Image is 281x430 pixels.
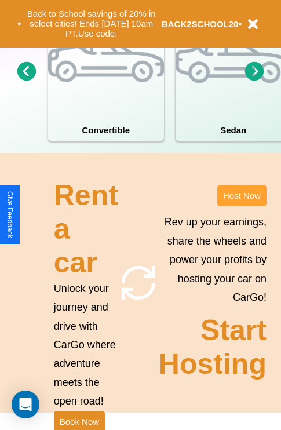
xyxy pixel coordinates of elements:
h2: Start Hosting [159,314,267,381]
b: BACK2SCHOOL20 [162,19,239,29]
button: Back to School savings of 20% in select cities! Ends [DATE] 10am PT.Use code: [21,6,162,42]
h4: Convertible [48,119,164,141]
div: Open Intercom Messenger [12,391,39,418]
h2: Rent a car [54,178,118,279]
p: Unlock your journey and drive with CarGo where adventure meets the open road! [54,279,118,411]
div: Give Feedback [6,191,14,238]
p: Rev up your earnings, share the wheels and power your profits by hosting your car on CarGo! [159,213,267,307]
button: Host Now [217,185,267,206]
